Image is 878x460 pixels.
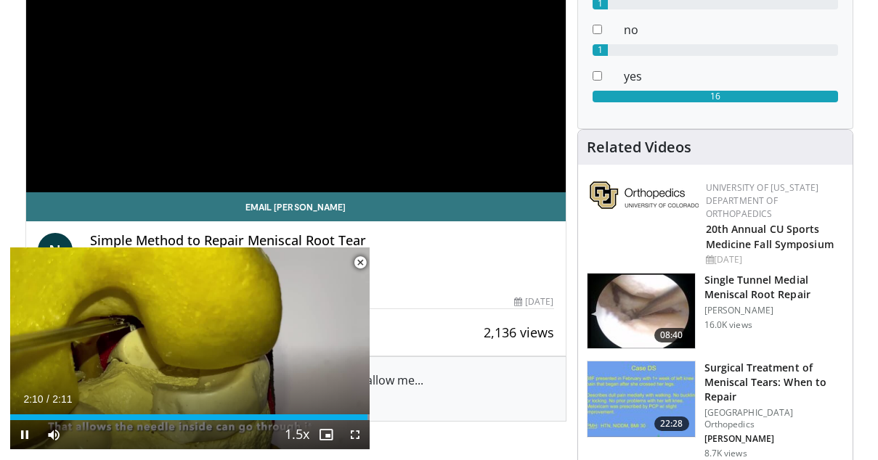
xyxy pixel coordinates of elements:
span: 22:28 [654,416,689,431]
h4: Related Videos [587,139,691,156]
button: Enable picture-in-picture mode [312,420,341,449]
a: Email [PERSON_NAME] [26,192,566,221]
p: 8.7K views [704,448,747,459]
span: 2:11 [52,393,72,405]
dd: no [613,21,849,38]
div: Progress Bar [10,414,370,420]
span: 2:10 [23,393,43,405]
button: Playback Rate [282,420,312,449]
button: Mute [39,420,68,449]
a: University of [US_STATE] Department of Orthopaedics [706,181,819,220]
span: 08:40 [654,328,689,342]
p: [GEOGRAPHIC_DATA] Orthopedics [704,407,844,430]
p: 16.0K views [704,319,752,331]
video-js: Video Player [10,247,370,450]
a: N [38,233,73,268]
button: Pause [10,420,39,449]
p: [PERSON_NAME] [704,305,844,316]
p: [PERSON_NAME] [704,433,844,445]
button: Fullscreen [341,420,370,449]
a: 08:40 Single Tunnel Medial Meniscal Root Repair [PERSON_NAME] 16.0K views [587,273,844,350]
div: 16 [593,91,838,102]
h4: Simple Method to Repair Meniscal Root Tear [90,233,554,249]
img: ef04edc1-9bea-419b-8656-3c943423183a.150x105_q85_crop-smart_upscale.jpg [588,274,695,349]
a: 22:28 Surgical Treatment of Meniscal Tears: When to Repair [GEOGRAPHIC_DATA] Orthopedics [PERSON_... [587,361,844,459]
img: 355603a8-37da-49b6-856f-e00d7e9307d3.png.150x105_q85_autocrop_double_scale_upscale_version-0.2.png [590,181,699,209]
dd: yes [613,67,849,85]
div: [DATE] [514,295,553,308]
div: [DATE] [706,253,841,266]
a: 20th Annual CU Sports Medicine Fall Symposium [706,222,834,251]
h3: Surgical Treatment of Meniscal Tears: When to Repair [704,361,844,404]
img: 73f26c0b-5ccf-44fc-8ea3-fdebfe20c8f0.150x105_q85_crop-smart_upscale.jpg [588,361,695,437]
button: Close [346,247,375,278]
h3: Single Tunnel Medial Meniscal Root Repair [704,273,844,302]
span: 2,136 views [484,324,554,341]
div: 1 [593,44,608,56]
span: / [46,393,49,405]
